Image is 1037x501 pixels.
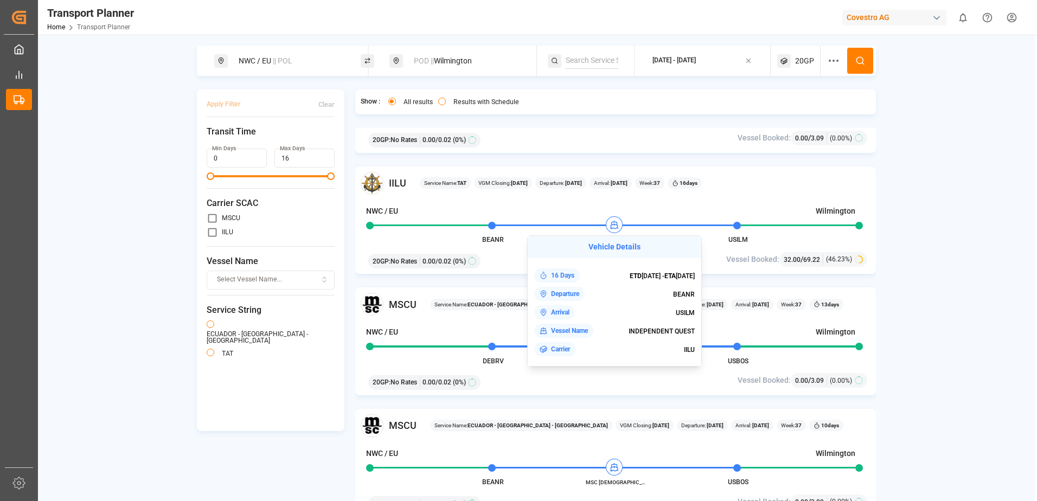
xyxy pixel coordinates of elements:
span: 69.22 [803,256,820,264]
img: Carrier [361,414,383,437]
span: Vessel Name [207,255,335,268]
span: 0.00 [795,377,808,384]
span: (0%) [453,135,466,145]
span: DEBRV [483,357,504,365]
span: [DATE] - [DATE] [630,272,695,280]
b: 37 [795,301,802,307]
h4: NWC / EU [366,205,398,217]
b: TAT [457,180,466,186]
span: 20GP : [373,377,391,387]
span: 0.00 / 0.02 [423,256,451,266]
span: 20GP : [373,135,391,145]
div: / [795,375,827,386]
span: Departure: [681,300,724,309]
b: [DATE] [610,180,628,186]
button: Covestro AG [842,7,951,28]
b: [DATE] [706,301,724,307]
span: Week: [639,179,660,187]
span: Departure: [540,179,582,187]
span: Select Vessel Name... [217,275,282,285]
span: IILU [389,176,406,190]
span: 20GP : [373,256,391,266]
span: Vessel Booked: [738,132,791,144]
b: ECUADOR - [GEOGRAPHIC_DATA] - [GEOGRAPHIC_DATA] [468,301,608,307]
div: / [784,254,823,265]
b: 16 days [680,180,697,186]
span: Departure: [681,421,724,429]
span: Week: [781,300,802,309]
span: IILU [684,346,695,354]
span: 0.00 / 0.02 [423,135,451,145]
span: 3.09 [811,134,824,142]
span: Arrival: [594,179,628,187]
span: Vessel Booked: [738,375,791,386]
span: USILM [676,309,695,317]
label: All results [404,99,433,105]
span: Service String [207,304,335,317]
label: Results with Schedule [453,99,519,105]
span: Service Name: [424,179,466,187]
b: [DATE] [751,301,769,307]
span: 20GP [795,55,814,67]
span: Vessel Booked: [726,254,779,265]
span: Week: [781,421,802,429]
h4: NWC / EU [366,448,398,459]
b: [DATE] [652,422,669,428]
div: NWC / EU [232,51,349,71]
div: Transport Planner [47,5,134,21]
h4: Vehicle Details [528,236,701,259]
span: INDEPENDENT QUEST [629,327,695,335]
span: Arrival: [735,300,769,309]
b: [DATE] [564,180,582,186]
input: Search Service String [566,53,618,69]
span: No Rates [391,377,417,387]
b: 37 [654,180,660,186]
span: (0%) [453,256,466,266]
span: VGM Closing: [620,421,669,429]
span: || POL [273,56,292,65]
span: 0.00 [795,134,808,142]
a: Home [47,23,65,31]
label: Max Days [280,145,305,152]
b: [DATE] [751,422,769,428]
span: 32.00 [784,256,801,264]
span: Minimum [207,172,214,180]
span: Vessel Name [551,326,588,336]
span: POD || [414,56,434,65]
span: Arrival [551,307,569,317]
span: MSCU [389,418,417,433]
span: 16 Days [551,271,574,280]
span: BEANR [482,478,504,486]
div: Covestro AG [842,10,946,25]
span: Service Name: [434,421,608,429]
span: Departure [551,289,579,299]
span: Maximum [327,172,335,180]
button: Clear [318,95,335,114]
span: (0%) [453,377,466,387]
button: Help Center [975,5,1000,30]
h4: Wilmington [816,205,855,217]
span: No Rates [391,135,417,145]
span: Carrier [551,344,570,354]
button: show 0 new notifications [951,5,975,30]
span: Carrier SCAC [207,197,335,210]
label: MSCU [222,215,240,221]
span: Show : [361,97,380,107]
label: Min Days [212,145,236,152]
button: [DATE] - [DATE] [641,50,764,72]
h4: Wilmington [816,448,855,459]
b: ETA [664,272,676,280]
div: [DATE] - [DATE] [652,56,696,66]
b: ETD [630,272,642,280]
label: IILU [222,229,233,235]
span: 0.00 / 0.02 [423,377,451,387]
span: VGM Closing: [478,179,528,187]
span: USILM [728,236,748,243]
b: [DATE] [706,422,724,428]
span: Service Name: [434,300,608,309]
label: ECUADOR - [GEOGRAPHIC_DATA] - [GEOGRAPHIC_DATA] [207,331,335,344]
b: [DATE] [511,180,528,186]
b: 37 [795,422,802,428]
div: Clear [318,100,335,110]
span: BEANR [482,236,504,243]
